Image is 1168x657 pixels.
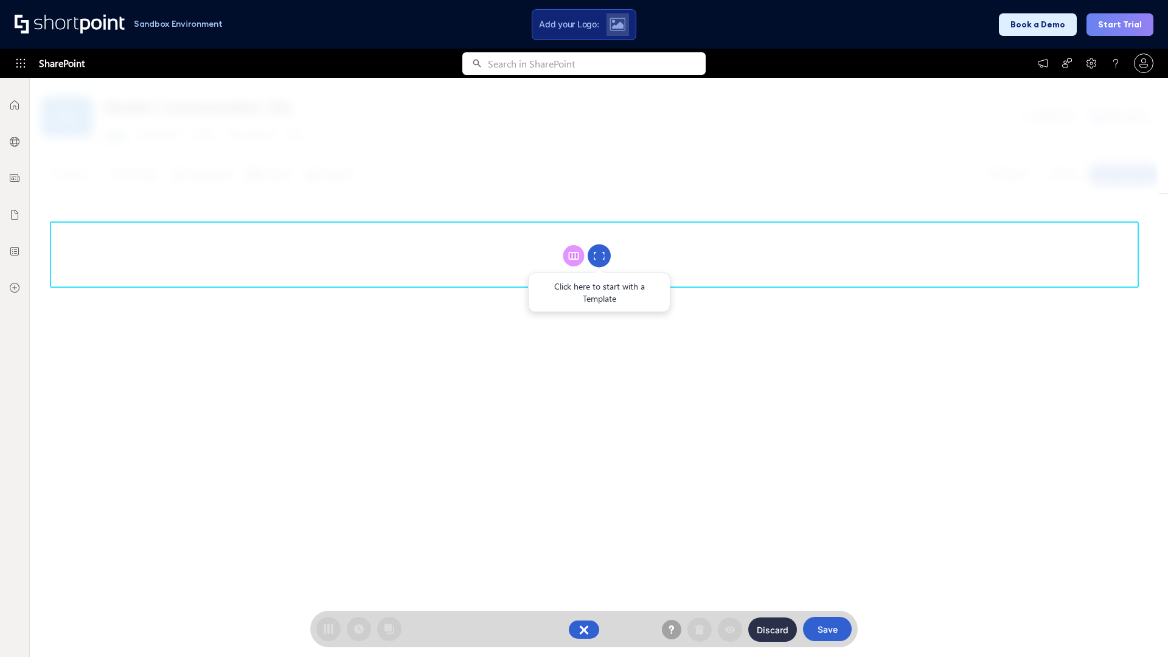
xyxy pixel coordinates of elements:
[488,52,706,75] input: Search in SharePoint
[610,18,625,31] img: Upload logo
[1086,13,1153,36] button: Start Trial
[1107,599,1168,657] iframe: Chat Widget
[803,617,852,641] button: Save
[134,21,223,27] h1: Sandbox Environment
[39,49,85,78] span: SharePoint
[999,13,1077,36] button: Book a Demo
[539,19,599,30] span: Add your Logo:
[748,617,797,642] button: Discard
